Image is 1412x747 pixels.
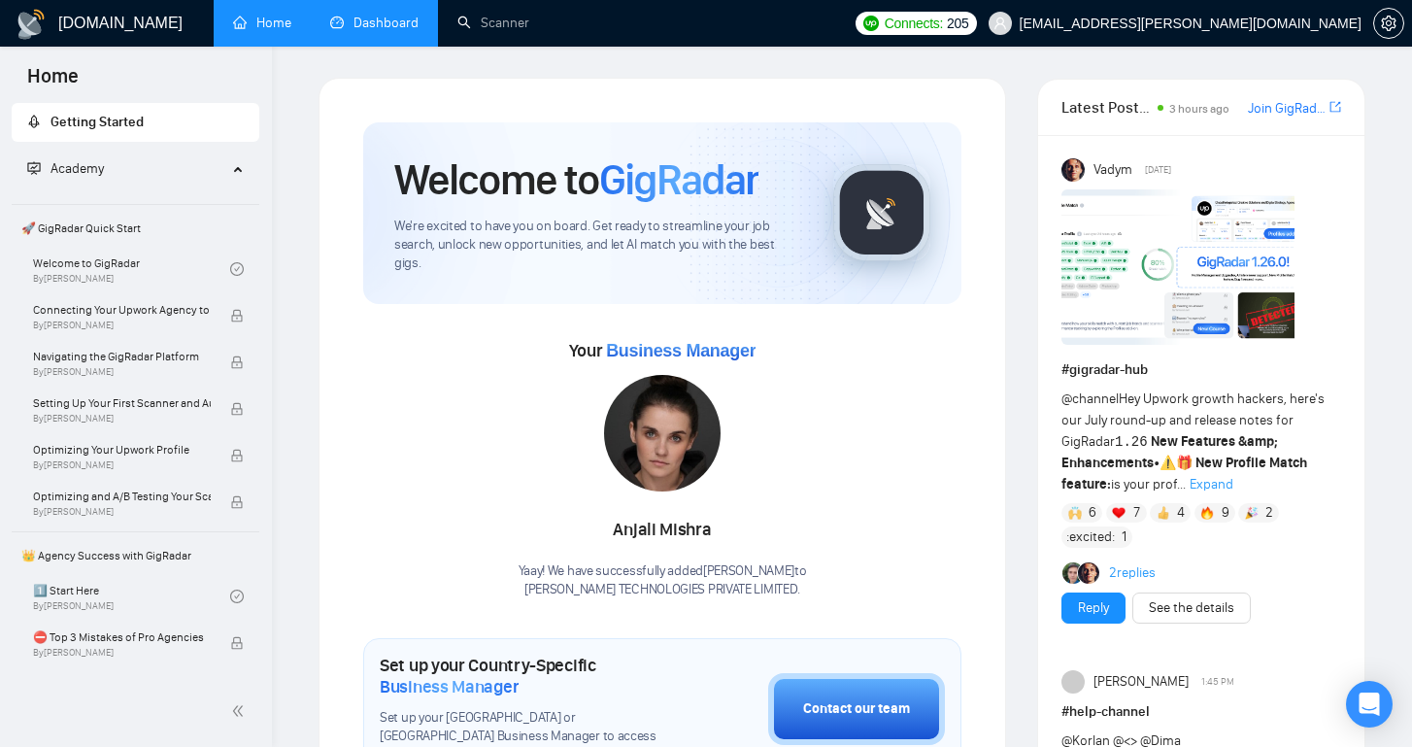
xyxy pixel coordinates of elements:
[380,655,671,697] h1: Set up your Country-Specific
[519,514,807,547] div: Anjali Mishra
[1061,158,1085,182] img: Vadym
[27,160,104,177] span: Academy
[27,161,41,175] span: fund-projection-screen
[33,300,211,320] span: Connecting Your Upwork Agency to GigRadar
[33,506,211,518] span: By [PERSON_NAME]
[1061,701,1341,723] h1: # help-channel
[1132,593,1251,624] button: See the details
[330,15,419,31] a: dashboardDashboard
[519,581,807,599] p: [PERSON_NAME] TECHNOLOGIES PRIVATE LIMITED .
[1112,506,1126,520] img: ❤️
[33,487,211,506] span: Optimizing and A/B Testing Your Scanner for Better Results
[16,9,47,40] img: logo
[1068,506,1082,520] img: 🙌
[394,153,758,206] h1: Welcome to
[1133,503,1140,523] span: 7
[1346,681,1393,728] div: Open Intercom Messenger
[1093,159,1132,181] span: Vadym
[833,164,930,261] img: gigradar-logo.png
[1149,597,1234,619] a: See the details
[1248,98,1326,119] a: Join GigRadar Slack Community
[599,153,758,206] span: GigRadar
[33,413,211,424] span: By [PERSON_NAME]
[569,340,756,361] span: Your
[230,262,244,276] span: check-circle
[1061,359,1341,381] h1: # gigradar-hub
[1145,161,1171,179] span: [DATE]
[50,114,144,130] span: Getting Started
[33,628,211,647] span: ⛔ Top 3 Mistakes of Pro Agencies
[33,647,211,659] span: By [PERSON_NAME]
[1061,433,1278,471] strong: New Features &amp; Enhancements
[947,13,968,34] span: 205
[1061,593,1126,624] button: Reply
[27,115,41,128] span: rocket
[1115,434,1148,450] code: 1.26
[803,698,910,720] div: Contact our team
[33,440,211,459] span: Optimizing Your Upwork Profile
[50,160,104,177] span: Academy
[863,16,879,31] img: upwork-logo.png
[1093,671,1189,693] span: [PERSON_NAME]
[768,673,945,745] button: Contact our team
[1160,455,1176,471] span: ⚠️
[1157,506,1170,520] img: 👍
[1177,503,1185,523] span: 4
[394,218,802,273] span: We're excited to have you on board. Get ready to streamline your job search, unlock new opportuni...
[457,15,529,31] a: searchScanner
[1061,390,1325,492] span: Hey Upwork growth hackers, here's our July round-up and release notes for GigRadar • is your prof...
[230,309,244,323] span: lock
[33,366,211,378] span: By [PERSON_NAME]
[1078,597,1109,619] a: Reply
[33,347,211,366] span: Navigating the GigRadar Platform
[33,393,211,413] span: Setting Up Your First Scanner and Auto-Bidder
[1089,503,1096,523] span: 6
[1109,563,1156,583] a: 2replies
[230,495,244,509] span: lock
[231,701,251,721] span: double-left
[1176,455,1193,471] span: 🎁
[1245,506,1259,520] img: 🎉
[1200,506,1214,520] img: 🔥
[33,674,211,694] span: 🌚 Rookie Traps for New Agencies
[1061,95,1152,119] span: Latest Posts from the GigRadar Community
[1061,390,1119,407] span: @channel
[33,459,211,471] span: By [PERSON_NAME]
[1373,16,1404,31] a: setting
[604,375,721,492] img: 1706121430734-multi-295.jpg
[14,209,257,248] span: 🚀 GigRadar Quick Start
[230,449,244,462] span: lock
[12,103,259,142] li: Getting Started
[33,320,211,331] span: By [PERSON_NAME]
[230,402,244,416] span: lock
[1201,673,1234,691] span: 1:45 PM
[1190,476,1233,492] span: Expand
[1061,189,1294,345] img: F09AC4U7ATU-image.png
[993,17,1007,30] span: user
[1066,526,1115,548] span: :excited:
[1373,8,1404,39] button: setting
[1374,16,1403,31] span: setting
[1329,98,1341,117] a: export
[33,575,230,618] a: 1️⃣ Start HereBy[PERSON_NAME]
[1222,503,1229,523] span: 9
[519,562,807,599] div: Yaay! We have successfully added [PERSON_NAME] to
[230,356,244,369] span: lock
[885,13,943,34] span: Connects:
[1329,99,1341,115] span: export
[233,15,291,31] a: homeHome
[33,248,230,290] a: Welcome to GigRadarBy[PERSON_NAME]
[606,341,756,360] span: Business Manager
[1062,562,1084,584] img: Alex B
[230,590,244,603] span: check-circle
[14,536,257,575] span: 👑 Agency Success with GigRadar
[380,676,519,697] span: Business Manager
[1169,102,1229,116] span: 3 hours ago
[12,62,94,103] span: Home
[230,636,244,650] span: lock
[1122,527,1126,547] span: 1
[1265,503,1273,523] span: 2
